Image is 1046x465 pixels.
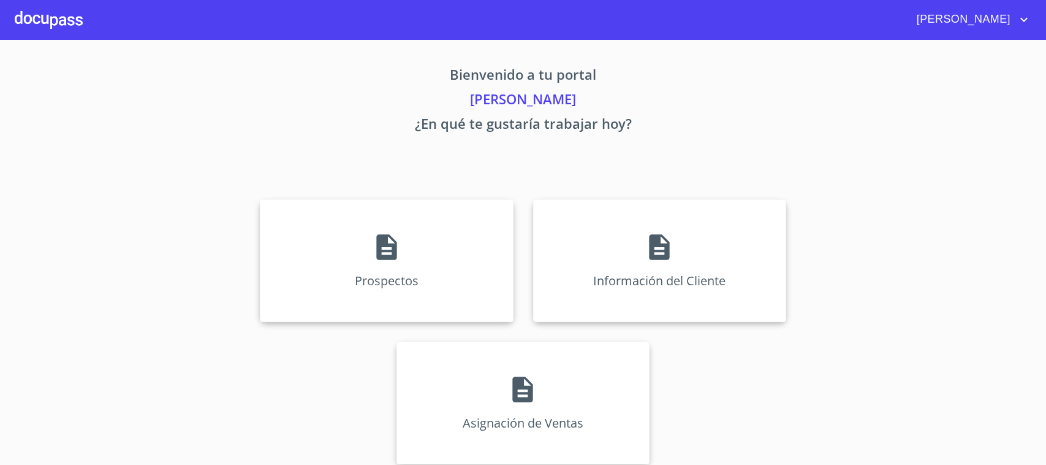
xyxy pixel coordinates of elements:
[146,64,901,89] p: Bienvenido a tu portal
[146,113,901,138] p: ¿En qué te gustaría trabajar hoy?
[908,10,1017,29] span: [PERSON_NAME]
[593,272,726,289] p: Información del Cliente
[355,272,419,289] p: Prospectos
[146,89,901,113] p: [PERSON_NAME]
[463,415,583,431] p: Asignación de Ventas
[908,10,1031,29] button: account of current user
